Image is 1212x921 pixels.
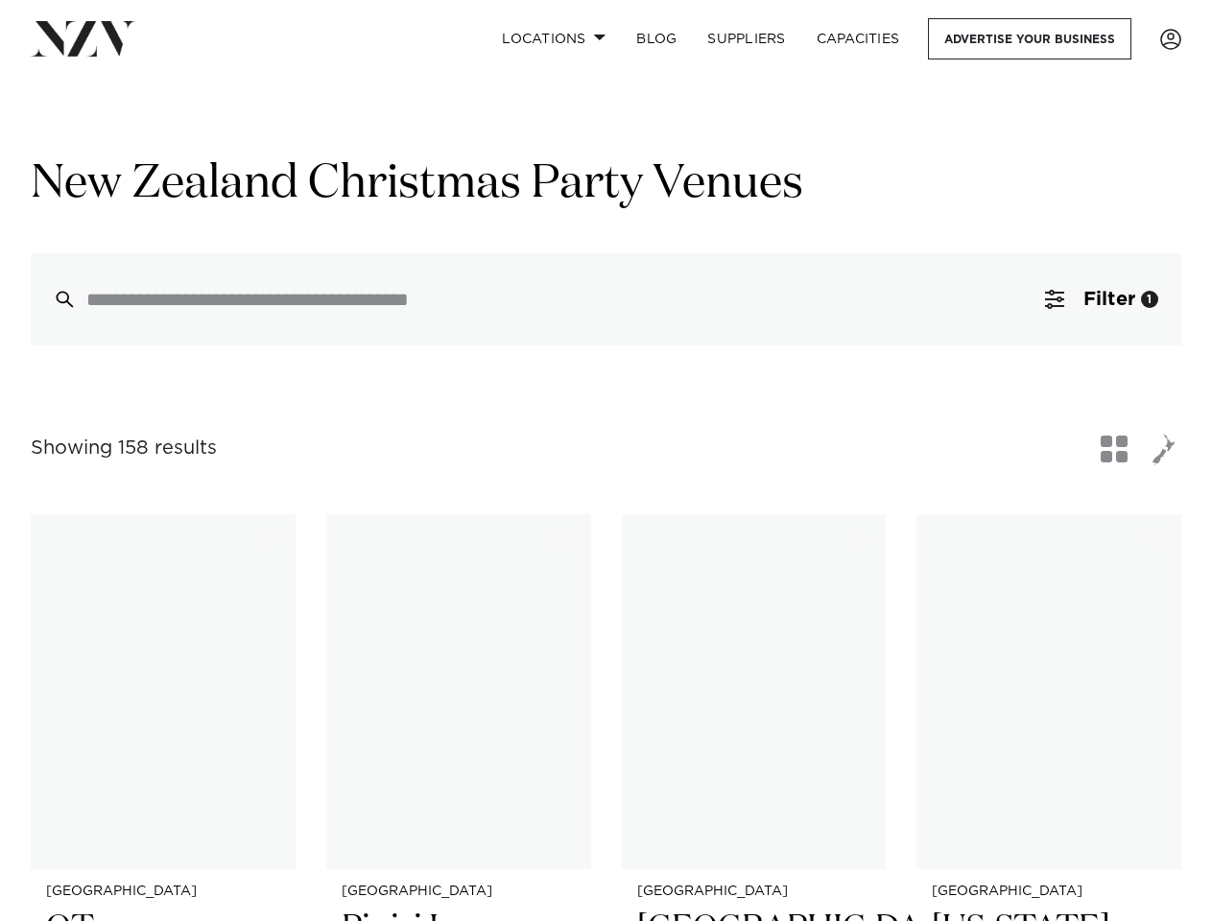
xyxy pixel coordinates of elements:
div: Showing 158 results [31,434,217,463]
small: [GEOGRAPHIC_DATA] [932,885,1166,899]
a: Capacities [801,18,915,59]
small: [GEOGRAPHIC_DATA] [342,885,576,899]
a: SUPPLIERS [692,18,800,59]
img: nzv-logo.png [31,21,135,56]
span: Filter [1083,290,1135,309]
small: [GEOGRAPHIC_DATA] [46,885,280,899]
small: [GEOGRAPHIC_DATA] [637,885,871,899]
a: Advertise your business [928,18,1131,59]
button: Filter1 [1022,253,1181,345]
a: Locations [487,18,621,59]
a: BLOG [621,18,692,59]
h1: New Zealand Christmas Party Venues [31,154,1181,215]
div: 1 [1141,291,1158,308]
